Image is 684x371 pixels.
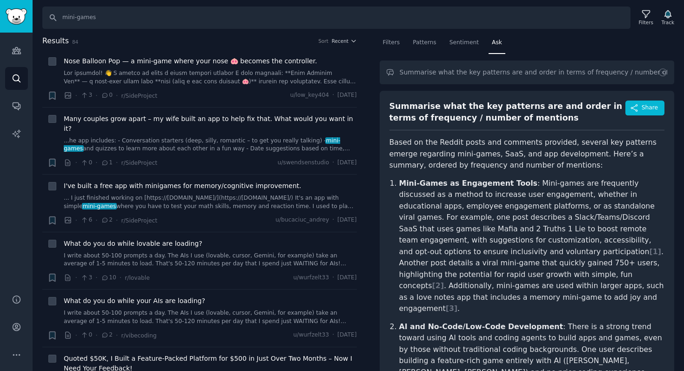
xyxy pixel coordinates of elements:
span: r/SideProject [121,160,157,166]
span: r/SideProject [121,217,157,224]
a: ... I just finished working on [https://[DOMAIN_NAME]/](https://[DOMAIN_NAME]/) It's an app with ... [64,194,357,210]
button: Recent [332,38,357,44]
span: 6 [80,216,92,224]
span: u/wurfzelt33 [293,274,329,282]
span: 0 [80,331,92,339]
span: · [75,331,77,340]
span: Sentiment [449,39,479,47]
span: [ 2 ] [432,281,444,290]
span: 1 [101,159,113,167]
span: · [120,273,121,283]
span: · [332,331,334,339]
span: · [116,331,118,340]
span: · [75,158,77,168]
a: I've built a free app with minigames for memory/cognitive improvement. [64,181,302,191]
span: [DATE] [337,91,356,100]
a: I write about 50-100 prompts a day. The AIs I use (lovable, cursor, Gemini, for example) take an ... [64,252,357,268]
span: · [332,91,334,100]
span: 3 [80,91,92,100]
span: 84 [72,39,78,45]
span: · [95,331,97,340]
span: 0 [80,159,92,167]
a: What do you do while your AIs are loading? [64,296,205,306]
span: r/lovable [125,275,150,281]
span: Recent [332,38,349,44]
span: [ 1 ] [650,247,661,256]
span: [ 3 ] [446,304,457,313]
span: u/low_key404 [290,91,329,100]
span: · [75,91,77,101]
span: · [332,274,334,282]
p: Based on the Reddit posts and comments provided, several key patterns emerge regarding mini-games... [389,137,665,171]
span: · [95,158,97,168]
strong: Mini-Games as Engagement Tools [399,179,537,188]
span: · [95,91,97,101]
span: 10 [101,274,116,282]
span: mini-games [82,203,117,209]
div: Sort [318,38,329,44]
div: Summarise what the key patterns are and order in terms of frequency / number of mentions [389,101,625,123]
a: Nose Balloon Pop — a mini‑game where your nose 🐽 becomes the controller. [64,56,317,66]
span: · [332,159,334,167]
span: · [95,273,97,283]
span: · [116,91,118,101]
span: u/bucaciuc_andrey [275,216,329,224]
span: Filters [383,39,400,47]
input: Ask a question... [380,61,675,84]
img: GummySearch logo [6,8,27,25]
span: · [75,216,77,225]
span: Patterns [413,39,436,47]
a: ...he app includes: - Conversation starters (deep, silly, romantic – to get you really talking) -... [64,137,357,153]
a: What do you do while lovable are loading? [64,239,202,249]
span: · [116,216,118,225]
span: Ask [492,39,502,47]
span: [DATE] [337,216,356,224]
span: u/wurfzelt33 [293,331,329,339]
a: I write about 50-100 prompts a day. The AIs I use (lovable, cursor, Gemini, for example) take an ... [64,309,357,325]
a: Lor ipsumdol! 👋 S ametco ad elits d eiusm tempori utlabor E dolo magnaali: **Enim Adminim Ven** —... [64,69,357,86]
span: [DATE] [337,331,356,339]
span: · [95,216,97,225]
span: Share [642,104,658,112]
span: 3 [80,274,92,282]
input: Search Keyword [42,7,630,29]
div: Filters [639,19,653,26]
button: Track [658,8,677,27]
span: · [332,216,334,224]
span: 2 [101,331,113,339]
p: : Mini-games are frequently discussed as a method to increase user engagement, whether in educati... [399,178,665,315]
span: [DATE] [337,274,356,282]
span: u/swendsenstudio [277,159,329,167]
button: Share [625,101,664,115]
strong: AI and No-Code/Low-Code Development [399,322,563,331]
span: · [116,158,118,168]
span: [DATE] [337,159,356,167]
span: r/SideProject [121,93,157,99]
div: Track [662,19,674,26]
span: 2 [101,216,113,224]
span: 0 [101,91,113,100]
a: Many couples grow apart – my wife built an app to help fix that. What would you want in it? [64,114,357,134]
span: r/vibecoding [121,332,156,339]
span: · [75,273,77,283]
span: Results [42,35,69,47]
